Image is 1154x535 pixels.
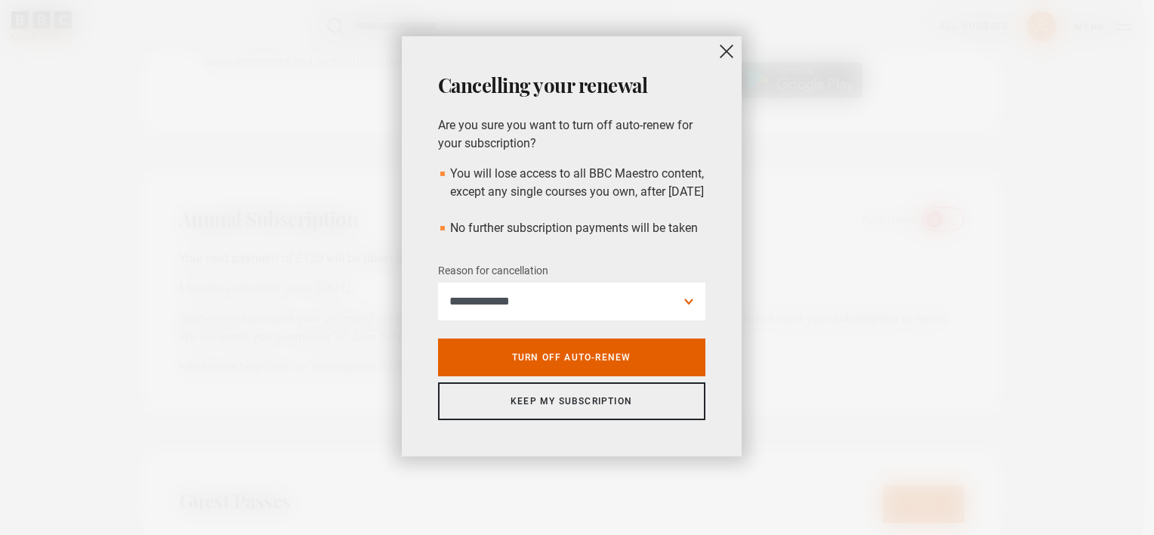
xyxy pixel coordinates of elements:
[711,36,742,66] button: close
[438,339,705,376] a: Turn off auto-renew
[438,116,705,153] p: Are you sure you want to turn off auto-renew for your subscription?
[438,382,705,420] a: Keep my subscription
[438,165,705,201] li: You will lose access to all BBC Maestro content, except any single courses you own, after [DATE]
[438,73,705,98] h2: Cancelling your renewal
[438,262,548,280] label: Reason for cancellation
[438,219,705,237] li: No further subscription payments will be taken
